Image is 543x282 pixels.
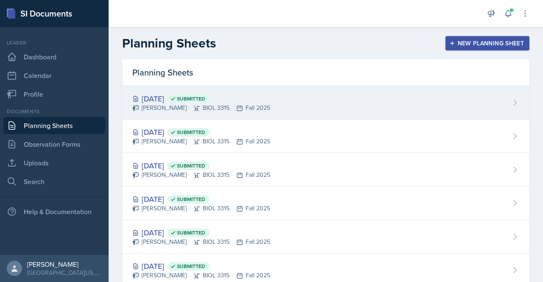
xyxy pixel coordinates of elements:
[132,160,270,171] div: [DATE]
[122,120,529,153] a: [DATE] Submitted [PERSON_NAME]BIOL 3315Fall 2025
[122,220,529,254] a: [DATE] Submitted [PERSON_NAME]BIOL 3315Fall 2025
[132,237,270,246] div: [PERSON_NAME] BIOL 3315 Fall 2025
[3,136,105,153] a: Observation Forms
[3,154,105,171] a: Uploads
[132,260,270,272] div: [DATE]
[122,36,216,51] h2: Planning Sheets
[132,137,270,146] div: [PERSON_NAME] BIOL 3315 Fall 2025
[122,153,529,187] a: [DATE] Submitted [PERSON_NAME]BIOL 3315Fall 2025
[451,40,524,47] div: New Planning Sheet
[132,227,270,238] div: [DATE]
[3,67,105,84] a: Calendar
[132,93,270,104] div: [DATE]
[132,271,270,280] div: [PERSON_NAME] BIOL 3315 Fall 2025
[3,173,105,190] a: Search
[27,260,102,268] div: [PERSON_NAME]
[3,117,105,134] a: Planning Sheets
[177,229,205,236] span: Submitted
[122,86,529,120] a: [DATE] Submitted [PERSON_NAME]BIOL 3315Fall 2025
[177,162,205,169] span: Submitted
[3,39,105,47] div: Leader
[132,103,270,112] div: [PERSON_NAME] BIOL 3315 Fall 2025
[132,204,270,213] div: [PERSON_NAME] BIOL 3315 Fall 2025
[122,59,529,86] div: Planning Sheets
[122,187,529,220] a: [DATE] Submitted [PERSON_NAME]BIOL 3315Fall 2025
[3,86,105,103] a: Profile
[132,126,270,138] div: [DATE]
[3,203,105,220] div: Help & Documentation
[177,95,205,102] span: Submitted
[177,263,205,270] span: Submitted
[132,170,270,179] div: [PERSON_NAME] BIOL 3315 Fall 2025
[445,36,529,50] button: New Planning Sheet
[3,48,105,65] a: Dashboard
[132,193,270,205] div: [DATE]
[177,129,205,136] span: Submitted
[3,108,105,115] div: Documents
[27,268,102,277] div: [GEOGRAPHIC_DATA][US_STATE]
[177,196,205,203] span: Submitted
